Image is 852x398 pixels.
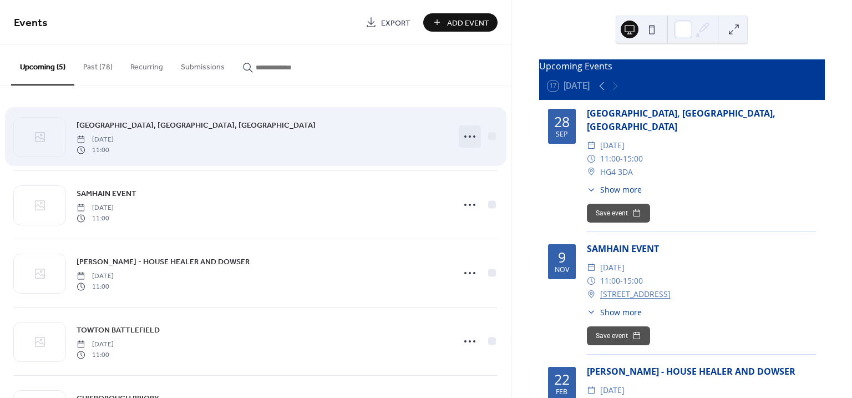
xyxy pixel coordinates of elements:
[77,188,136,200] span: SAMHAIN EVENT
[77,256,250,268] span: [PERSON_NAME] - HOUSE HEALER AND DOWSER
[587,107,816,133] div: [GEOGRAPHIC_DATA], [GEOGRAPHIC_DATA], [GEOGRAPHIC_DATA]
[77,340,114,350] span: [DATE]
[587,384,596,397] div: ​
[620,274,623,288] span: -
[77,324,160,336] a: TOWTON BATTLEFIELD
[600,152,620,165] span: 11:00
[77,255,250,268] a: [PERSON_NAME] - HOUSE HEALER AND DOWSER
[600,139,625,152] span: [DATE]
[587,288,596,301] div: ​
[623,274,643,288] span: 15:00
[587,165,596,179] div: ​
[587,306,642,318] button: ​Show more
[77,120,316,132] span: [GEOGRAPHIC_DATA], [GEOGRAPHIC_DATA], [GEOGRAPHIC_DATA]
[77,187,136,200] a: SAMHAIN EVENT
[77,325,160,336] span: TOWTON BATTLEFIELD
[554,115,570,129] div: 28
[600,306,642,318] span: Show more
[447,17,489,29] span: Add Event
[77,119,316,132] a: [GEOGRAPHIC_DATA], [GEOGRAPHIC_DATA], [GEOGRAPHIC_DATA]
[587,326,650,345] button: Save event
[600,184,642,195] span: Show more
[556,389,567,396] div: Feb
[555,266,569,274] div: Nov
[587,184,642,195] button: ​Show more
[587,274,596,288] div: ​
[77,213,114,223] span: 11:00
[381,17,410,29] span: Export
[77,203,114,213] span: [DATE]
[587,365,816,378] div: [PERSON_NAME] - HOUSE HEALER AND DOWSER
[423,13,498,32] button: Add Event
[11,45,74,85] button: Upcoming (5)
[620,152,623,165] span: -
[539,59,825,73] div: Upcoming Events
[587,152,596,165] div: ​
[600,165,633,179] span: HG4 3DA
[77,145,114,155] span: 11:00
[600,384,625,397] span: [DATE]
[172,45,234,84] button: Submissions
[77,271,114,281] span: [DATE]
[554,372,570,386] div: 22
[587,242,816,255] div: SAMHAIN EVENT
[77,350,114,360] span: 11:00
[77,281,114,291] span: 11:00
[14,12,48,34] span: Events
[600,274,620,288] span: 11:00
[77,135,114,145] span: [DATE]
[587,306,596,318] div: ​
[587,184,596,195] div: ​
[600,261,625,274] span: [DATE]
[74,45,121,84] button: Past (78)
[587,261,596,274] div: ​
[556,131,568,138] div: Sep
[600,288,671,301] a: [STREET_ADDRESS]
[558,250,566,264] div: 9
[587,139,596,152] div: ​
[587,204,650,223] button: Save event
[121,45,172,84] button: Recurring
[357,13,419,32] a: Export
[623,152,643,165] span: 15:00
